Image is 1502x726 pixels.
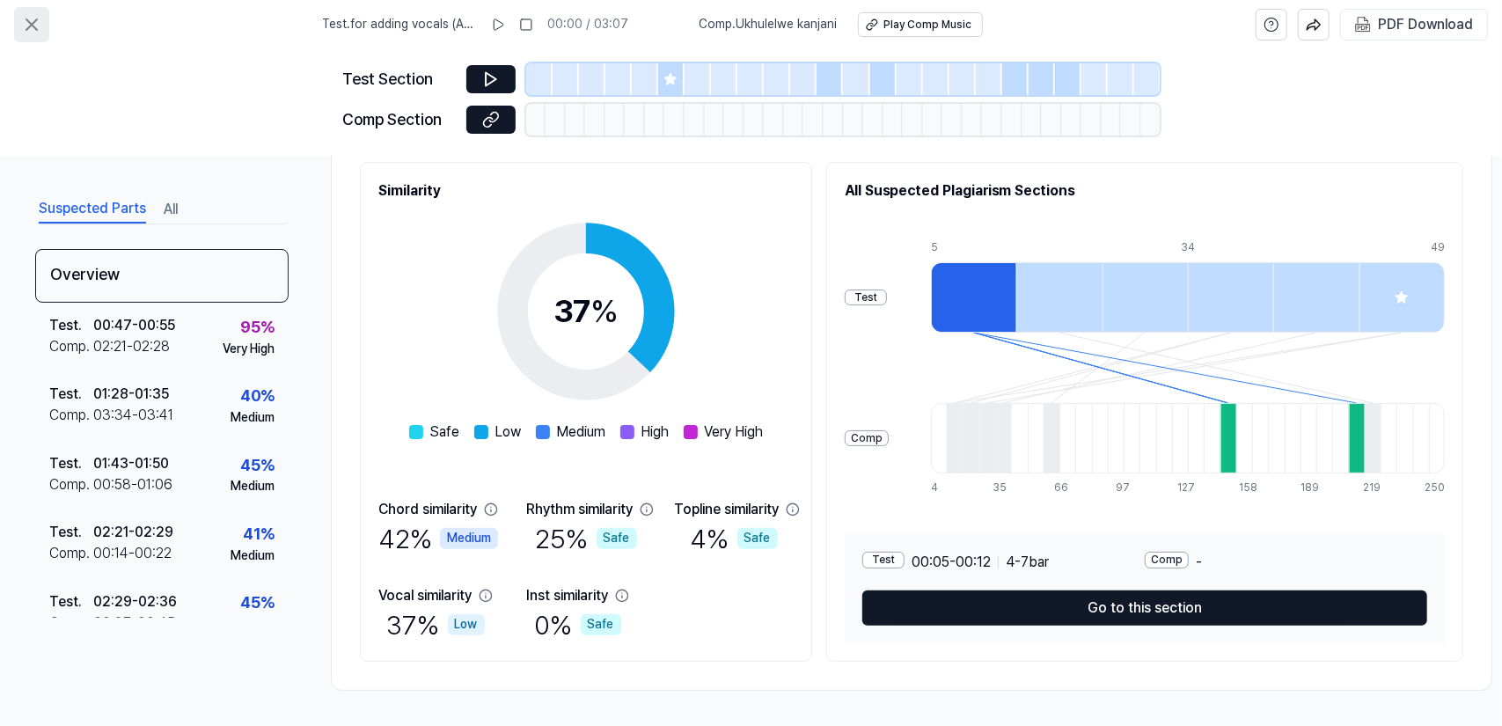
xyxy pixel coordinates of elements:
div: 00:37 - 00:45 [93,612,175,634]
button: PDF Download [1352,10,1476,40]
div: 41 % [243,522,275,547]
div: Medium [231,616,275,634]
div: 4 [931,480,947,495]
div: Test . [49,522,93,543]
div: 45 % [240,453,275,479]
div: Comp [845,430,889,447]
div: Medium [231,478,275,495]
div: 95 % [240,315,275,341]
div: Comp . [49,543,93,564]
div: Chord similarity [378,499,477,520]
span: Safe [430,422,460,443]
div: 40 % [240,384,275,409]
div: 42 % [378,520,498,557]
div: Comp . [49,336,93,357]
div: 00:47 - 00:55 [93,315,175,336]
span: High [641,422,670,443]
span: Test . for adding vocals (Add Vocal)-ready-darklove-au [322,16,477,33]
div: - [1145,552,1427,573]
button: Play Comp Music [858,12,983,37]
div: Low [448,614,485,635]
div: 37 [553,288,619,335]
h2: All Suspected Plagiarism Sections [845,180,1445,202]
div: 00:58 - 01:06 [93,474,172,495]
div: Test [862,552,905,568]
div: Play Comp Music [883,18,971,33]
div: 189 [1301,480,1317,495]
div: Test Section [343,67,456,92]
div: 01:28 - 01:35 [93,384,169,405]
div: Test . [49,315,93,336]
div: 37 % [387,606,485,643]
button: Go to this section [862,590,1427,626]
span: Low [495,422,522,443]
div: 97 [1116,480,1132,495]
div: 49 [1431,240,1445,255]
div: 4 % [691,520,778,557]
div: 25 % [536,520,637,557]
div: 0 % [535,606,621,643]
span: Comp . Ukhulelwe kanjani [699,16,837,33]
div: Medium [231,547,275,565]
div: 158 [1240,480,1256,495]
div: 01:43 - 01:50 [93,453,169,474]
div: 66 [1054,480,1070,495]
div: Comp [1145,552,1189,568]
div: Inst similarity [526,585,608,606]
div: Rhythm similarity [526,499,633,520]
span: % [590,292,619,330]
div: Comp . [49,612,93,634]
div: 219 [1363,480,1379,495]
div: Safe [737,528,778,549]
span: Very High [705,422,764,443]
div: Very High [223,341,275,358]
svg: help [1264,16,1279,33]
div: 250 [1425,480,1445,495]
div: Topline similarity [674,499,779,520]
img: share [1306,17,1322,33]
span: 00:05 - 00:12 [912,552,991,573]
img: PDF Download [1355,17,1371,33]
div: 02:29 - 02:36 [93,591,177,612]
div: Test [845,290,887,306]
div: 127 [1178,480,1194,495]
div: 5 [931,240,1016,255]
div: Test . [49,591,93,612]
div: Safe [581,614,621,635]
span: 4 - 7 bar [1006,552,1049,573]
div: Comp . [49,474,93,495]
div: 03:34 - 03:41 [93,405,173,426]
span: Medium [557,422,606,443]
div: 00:14 - 00:22 [93,543,172,564]
div: Medium [231,409,275,427]
div: 02:21 - 02:29 [93,522,173,543]
div: 45 % [240,590,275,616]
div: PDF Download [1378,13,1473,36]
div: 34 [1181,240,1266,255]
div: Safe [597,528,637,549]
div: 02:21 - 02:28 [93,336,170,357]
button: help [1256,9,1287,40]
div: Comp Section [343,107,456,133]
div: Test . [49,453,93,474]
h2: Similarity [378,180,794,202]
button: Suspected Parts [39,195,146,224]
button: All [164,195,178,224]
div: 35 [993,480,1008,495]
div: Comp . [49,405,93,426]
div: Vocal similarity [378,585,472,606]
div: Test . [49,384,93,405]
div: Medium [440,528,498,549]
div: 00:00 / 03:07 [547,16,628,33]
div: Overview [35,249,289,303]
